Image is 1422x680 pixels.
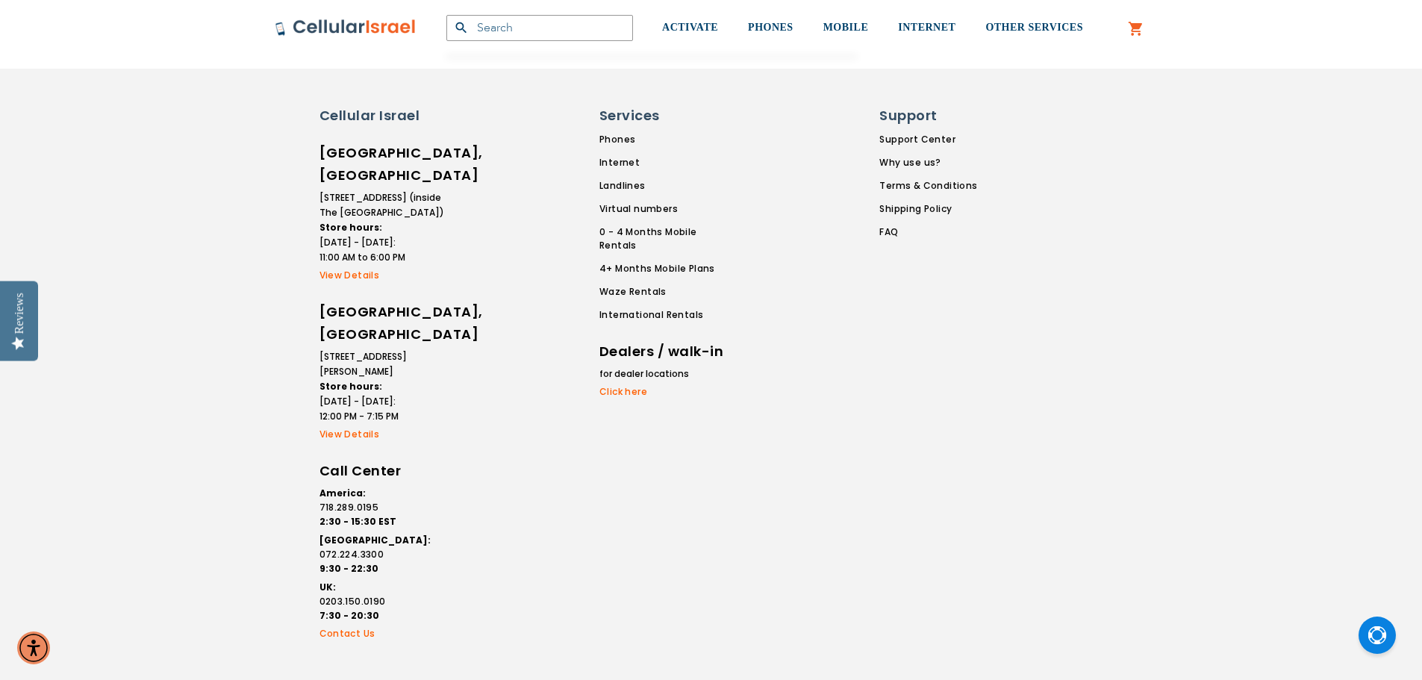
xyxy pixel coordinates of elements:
[599,285,735,299] a: Waze Rentals
[319,301,446,346] h6: [GEOGRAPHIC_DATA], [GEOGRAPHIC_DATA]
[879,179,977,193] a: Terms & Conditions
[319,349,446,424] li: [STREET_ADDRESS][PERSON_NAME] [DATE] - [DATE]: 12:00 PM - 7:15 PM
[599,366,726,381] li: for dealer locations
[599,133,735,146] a: Phones
[13,293,26,334] div: Reviews
[319,221,382,234] strong: Store hours:
[17,631,50,664] div: Accessibility Menu
[599,106,726,125] h6: Services
[898,22,955,33] span: INTERNET
[319,142,446,187] h6: [GEOGRAPHIC_DATA], [GEOGRAPHIC_DATA]
[985,22,1083,33] span: OTHER SERVICES
[879,202,977,216] a: Shipping Policy
[319,595,446,608] a: 0203.150.0190
[275,19,417,37] img: Cellular Israel Logo
[748,22,793,33] span: PHONES
[599,179,735,193] a: Landlines
[599,225,735,252] a: 0 - 4 Months Mobile Rentals
[823,22,869,33] span: MOBILE
[599,202,735,216] a: Virtual numbers
[599,308,735,322] a: International Rentals
[319,515,396,528] strong: 2:30 - 15:30 EST
[662,22,718,33] span: ACTIVATE
[319,562,378,575] strong: 9:30 - 22:30
[319,269,446,282] a: View Details
[319,428,446,441] a: View Details
[599,156,735,169] a: Internet
[319,581,336,593] strong: UK:
[319,190,446,265] li: [STREET_ADDRESS] (inside The [GEOGRAPHIC_DATA]) [DATE] - [DATE]: 11:00 AM to 6:00 PM
[879,106,968,125] h6: Support
[319,106,446,125] h6: Cellular Israel
[879,133,977,146] a: Support Center
[879,156,977,169] a: Why use us?
[319,548,446,561] a: 072.224.3300
[319,501,446,514] a: 718.289.0195
[319,609,379,622] strong: 7:30 - 20:30
[319,380,382,393] strong: Store hours:
[319,627,446,640] a: Contact Us
[319,460,446,482] h6: Call Center
[319,534,431,546] strong: [GEOGRAPHIC_DATA]:
[599,340,726,363] h6: Dealers / walk-in
[599,385,726,399] a: Click here
[599,262,735,275] a: 4+ Months Mobile Plans
[319,487,366,499] strong: America:
[446,15,633,41] input: Search
[879,225,977,239] a: FAQ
